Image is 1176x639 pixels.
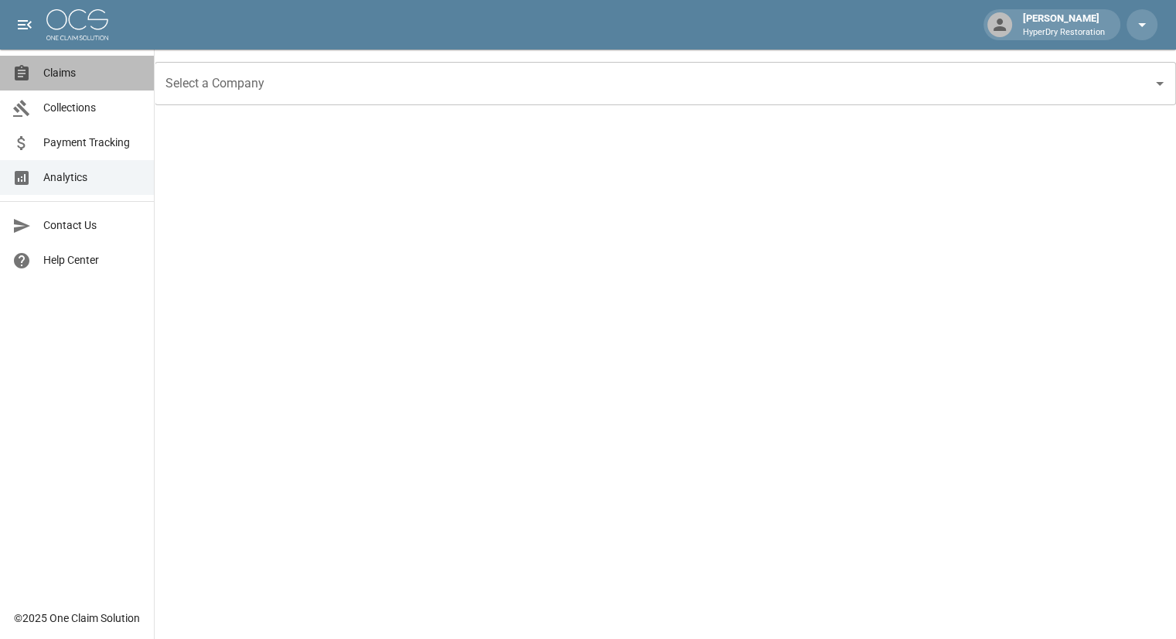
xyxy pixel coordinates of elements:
span: Collections [43,100,141,116]
span: Claims [43,65,141,81]
button: open drawer [9,9,40,40]
p: HyperDry Restoration [1023,26,1105,39]
span: Analytics [43,169,141,186]
span: Payment Tracking [43,135,141,151]
div: [PERSON_NAME] [1017,11,1111,39]
button: Open [1149,73,1171,94]
span: Help Center [43,252,141,268]
div: © 2025 One Claim Solution [14,610,140,626]
img: ocs-logo-white-transparent.png [46,9,108,40]
span: Contact Us [43,217,141,234]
